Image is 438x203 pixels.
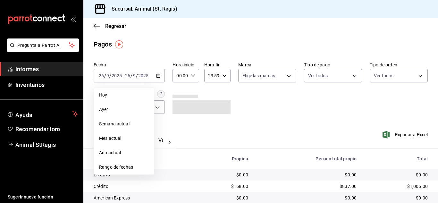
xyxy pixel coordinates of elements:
[416,172,428,177] font: $0.00
[98,73,104,78] input: --
[94,172,110,177] font: Efectivo
[15,141,56,148] font: Animal StRegis
[370,62,397,67] font: Tipo de orden
[308,73,328,78] font: Ver todos
[94,62,106,67] font: Fecha
[238,62,251,67] font: Marca
[345,195,357,200] font: $0.00
[111,73,122,78] input: ----
[15,66,39,72] font: Informes
[99,107,108,112] font: Ayer
[236,172,248,177] font: $0.00
[204,62,221,67] font: Hora fin
[94,184,108,189] font: Crédito
[232,156,248,161] font: Propina
[395,132,428,137] font: Exportar a Excel
[123,73,124,78] font: -
[109,73,111,78] font: /
[231,184,248,189] font: $168.00
[340,184,357,189] font: $837.00
[7,38,79,52] button: Pregunta a Parrot AI
[94,40,112,48] font: Pagos
[236,195,248,200] font: $0.00
[384,131,428,139] button: Exportar a Excel
[17,43,61,48] font: Pregunta a Parrot AI
[138,73,149,78] input: ----
[173,62,194,67] font: Hora inicio
[99,121,130,126] font: Semana actual
[115,40,123,48] img: Marcador de información sobre herramientas
[15,112,33,118] font: Ayuda
[104,73,106,78] font: /
[125,73,131,78] input: --
[316,156,357,161] font: Pecado total propio
[99,150,121,155] font: Año actual
[374,73,393,78] font: Ver todos
[105,23,126,29] font: Regresar
[416,195,428,200] font: $0.00
[304,62,330,67] font: Tipo de pago
[8,194,53,199] font: Sugerir nueva función
[99,136,121,141] font: Mes actual
[71,17,76,22] button: abrir_cajón_menú
[158,137,182,143] font: Ver pagos
[417,156,428,161] font: Total
[4,47,79,53] a: Pregunta a Parrot AI
[136,73,138,78] font: /
[112,6,177,12] font: Sucursal: Animal (St. Regis)
[242,73,275,78] font: Elige las marcas
[99,165,133,170] font: Rango de fechas
[94,195,130,200] font: American Express
[106,73,109,78] input: --
[94,23,126,29] button: Regresar
[15,81,45,88] font: Inventarios
[131,73,132,78] font: /
[99,92,107,97] font: Hoy
[345,172,357,177] font: $0.00
[15,126,60,132] font: Recomendar loro
[133,73,136,78] input: --
[407,184,428,189] font: $1,005.00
